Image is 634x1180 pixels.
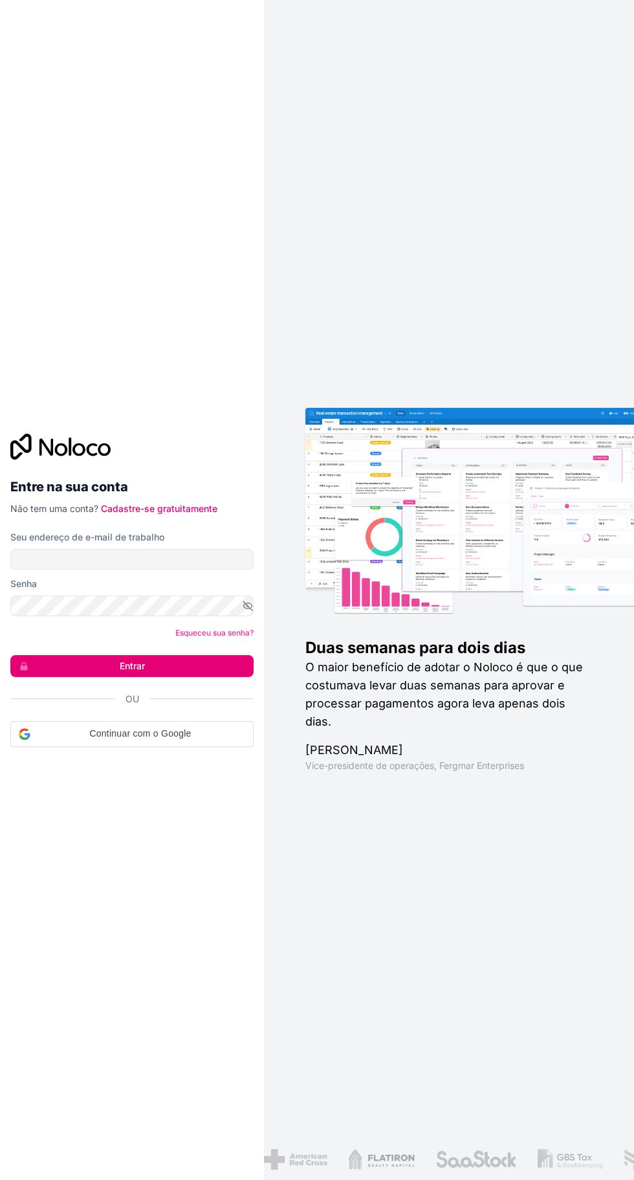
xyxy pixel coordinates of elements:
[264,1149,327,1170] img: /ativos/cruz-vermelha-americana-BAupjrZR.png
[10,655,254,677] button: Entrar
[434,760,437,771] font: ,
[10,503,98,514] font: Não tem uma conta?
[305,760,434,771] font: Vice-presidente de operações
[175,628,254,638] a: Esqueceu sua senha?
[10,531,164,542] font: Seu endereço de e-mail de trabalho
[347,1149,415,1170] img: /ativos/flatiron-C8eUkumj.png
[305,743,403,757] font: [PERSON_NAME]
[305,638,525,657] font: Duas semanas para dois dias
[126,693,139,704] font: Ou
[4,746,260,774] iframe: Botão Entrar com o Google
[10,479,128,495] font: Entre na sua conta
[537,1149,602,1170] img: /ativos/gbstax-C-GtDUiK.png
[10,549,254,570] input: Endereço de email
[120,660,145,671] font: Entrar
[101,503,217,514] a: Cadastre-se gratuitamente
[89,728,191,739] font: Continuar com o Google
[305,660,583,728] font: O maior benefício de adotar o Noloco é que o que costumava levar duas semanas para aprovar e proc...
[10,578,37,589] font: Senha
[439,760,524,771] font: Fergmar Enterprises
[10,596,254,616] input: Senha
[10,721,254,747] div: Continuar com o Google
[435,1149,517,1170] img: /ativos/saastock-C6Zbiodz.png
